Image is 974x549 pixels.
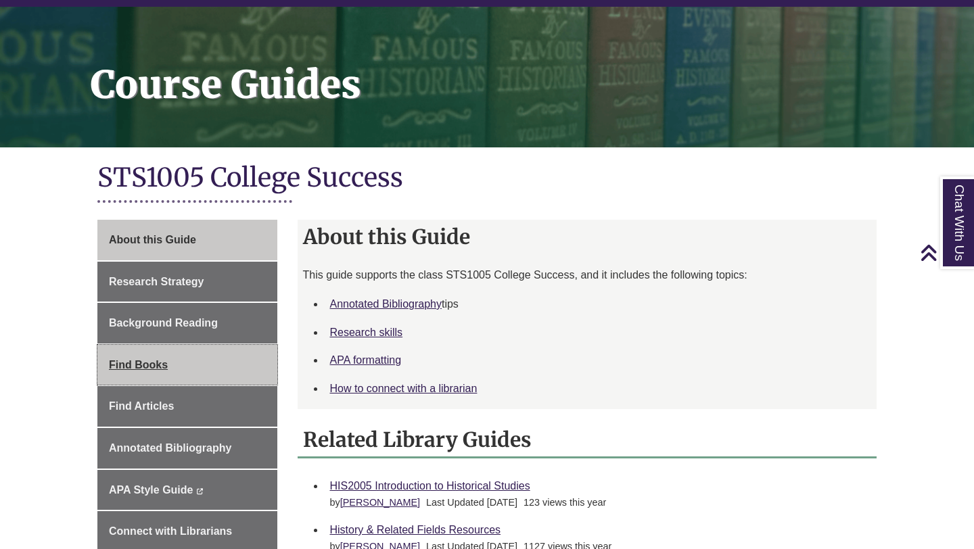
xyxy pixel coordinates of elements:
span: Background Reading [109,317,218,329]
a: Find Books [97,345,277,385]
h1: Course Guides [76,7,974,130]
span: About this Guide [109,234,196,245]
h1: STS1005 College Success [97,161,877,197]
span: Last Updated [DATE] [426,497,517,508]
a: Annotated Bibliography [330,298,442,310]
span: APA Style Guide [109,484,193,496]
h2: Related Library Guides [298,423,877,458]
span: 123 views this year [524,497,606,508]
span: Find Articles [109,400,174,412]
a: About this Guide [97,220,277,260]
a: APA formatting [330,354,402,366]
a: Background Reading [97,303,277,343]
span: Research Strategy [109,276,204,287]
a: History & Related Fields Resources [330,524,501,535]
a: Research Strategy [97,262,277,302]
i: This link opens in a new window [196,488,204,494]
p: This guide supports the class STS1005 College Success, and it includes the following topics: [303,267,872,283]
a: Back to Top [920,243,971,262]
span: by [330,497,423,508]
a: Find Articles [97,386,277,427]
a: Annotated Bibliography [97,428,277,469]
a: How to connect with a librarian [330,383,478,394]
span: Connect with Librarians [109,525,232,537]
a: [PERSON_NAME] [340,497,420,508]
h2: About this Guide [298,220,877,254]
a: HIS2005 Introduction to Historical Studies [330,480,530,492]
span: Annotated Bibliography [109,442,231,454]
span: Find Books [109,359,168,371]
a: Research skills [330,327,403,338]
a: APA Style Guide [97,470,277,510]
li: tips [325,290,872,318]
